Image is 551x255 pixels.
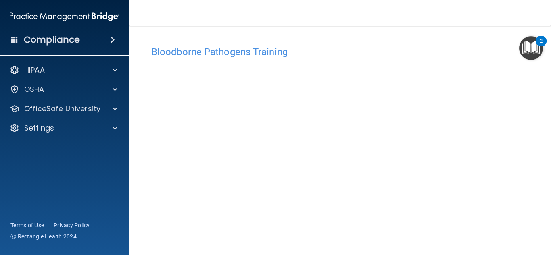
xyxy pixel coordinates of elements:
a: Privacy Policy [54,221,90,229]
p: OfficeSafe University [24,104,100,114]
h4: Compliance [24,34,80,46]
p: Settings [24,123,54,133]
img: PMB logo [10,8,119,25]
a: Terms of Use [10,221,44,229]
h4: Bloodborne Pathogens Training [151,47,529,57]
a: OSHA [10,85,117,94]
a: OfficeSafe University [10,104,117,114]
a: Settings [10,123,117,133]
button: Open Resource Center, 2 new notifications [519,36,543,60]
a: HIPAA [10,65,117,75]
p: OSHA [24,85,44,94]
div: 2 [540,41,543,52]
p: HIPAA [24,65,45,75]
span: Ⓒ Rectangle Health 2024 [10,232,77,240]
